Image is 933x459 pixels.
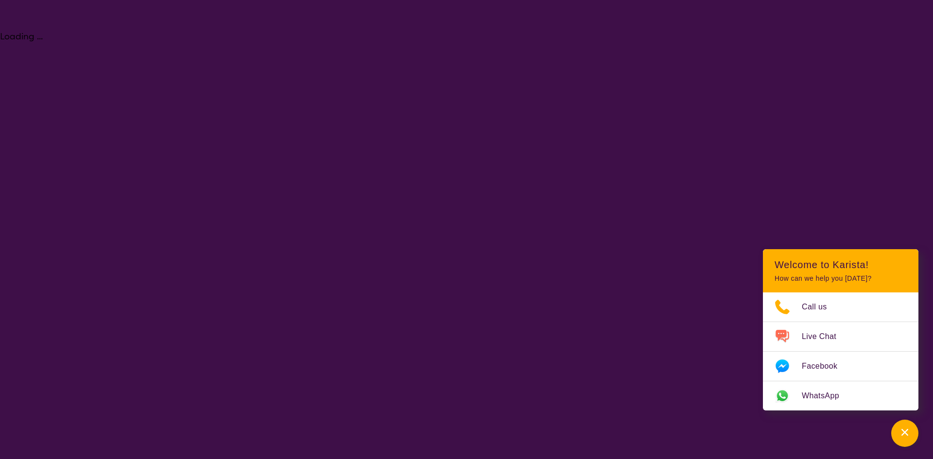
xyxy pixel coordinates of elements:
span: WhatsApp [802,389,851,403]
div: Channel Menu [763,249,918,410]
p: How can we help you [DATE]? [775,274,907,283]
span: Call us [802,300,839,314]
a: Web link opens in a new tab. [763,381,918,410]
ul: Choose channel [763,292,918,410]
button: Channel Menu [891,420,918,447]
span: Live Chat [802,329,848,344]
h2: Welcome to Karista! [775,259,907,271]
span: Facebook [802,359,849,374]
